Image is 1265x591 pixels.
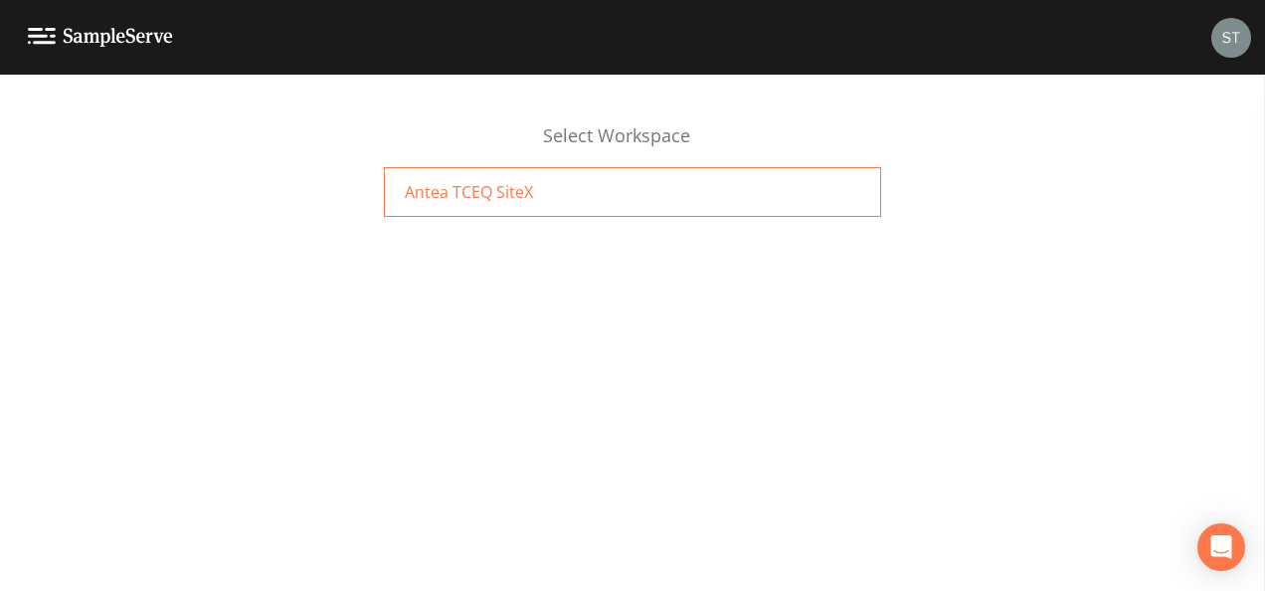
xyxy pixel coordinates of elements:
img: logo [28,28,173,47]
span: Antea TCEQ SiteX [405,180,533,204]
div: Select Workspace [384,122,881,167]
a: Antea TCEQ SiteX [384,167,881,217]
img: c0670e89e469b6405363224a5fca805c [1211,18,1251,58]
div: Open Intercom Messenger [1197,523,1245,571]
